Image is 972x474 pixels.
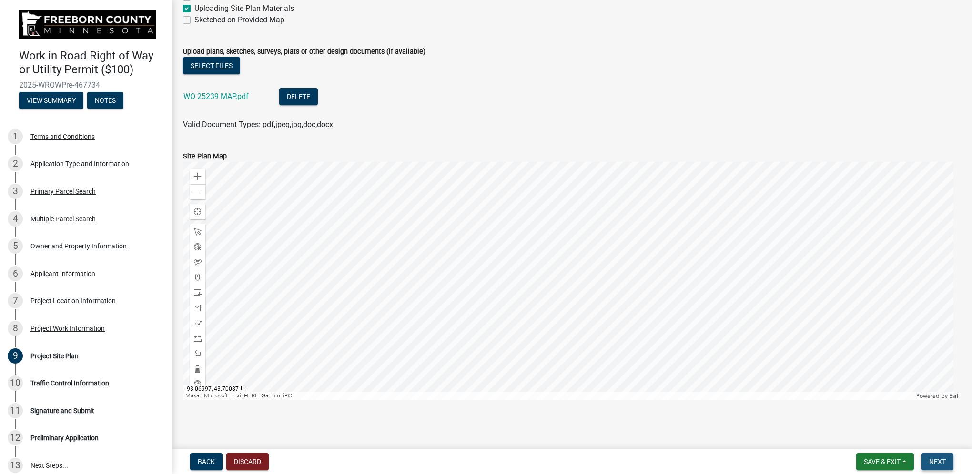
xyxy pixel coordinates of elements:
label: Uploading Site Plan Materials [194,3,294,14]
div: Project Work Information [30,325,105,332]
label: Upload plans, sketches, surveys, plats or other design documents (if available) [183,49,425,55]
wm-modal-confirm: Summary [19,97,83,105]
div: Zoom in [190,169,205,184]
label: Site Plan Map [183,153,227,160]
a: WO 25239 MAP.pdf [183,92,249,101]
div: 3 [8,184,23,199]
span: Back [198,458,215,465]
h4: Work in Road Right of Way or Utility Permit ($100) [19,49,164,77]
div: Powered by [914,392,961,400]
img: Freeborn County, Minnesota [19,10,156,39]
div: 2 [8,156,23,171]
div: Project Site Plan [30,353,79,359]
div: Signature and Submit [30,407,94,414]
div: 7 [8,293,23,308]
span: Next [929,458,946,465]
div: Application Type and Information [30,160,129,167]
wm-modal-confirm: Delete Document [279,93,318,102]
div: Zoom out [190,184,205,199]
div: Multiple Parcel Search [30,216,96,222]
div: 6 [8,266,23,281]
button: Discard [226,453,269,470]
div: 1 [8,129,23,144]
wm-modal-confirm: Notes [87,97,123,105]
button: Select files [183,57,240,74]
div: 5 [8,238,23,254]
div: 8 [8,321,23,336]
button: Back [190,453,223,470]
button: Delete [279,88,318,105]
div: Find my location [190,204,205,219]
div: Traffic Control Information [30,380,109,386]
div: Preliminary Application [30,434,99,441]
button: Notes [87,92,123,109]
div: 4 [8,211,23,227]
label: Sketched on Provided Map [194,14,284,26]
div: 10 [8,375,23,391]
span: 2025-WROWPre-467734 [19,80,152,89]
div: Applicant Information [30,270,95,277]
div: 9 [8,348,23,364]
button: Next [921,453,953,470]
a: Esri [949,393,958,399]
div: Owner and Property Information [30,243,127,249]
div: Primary Parcel Search [30,188,96,195]
button: View Summary [19,92,83,109]
div: Project Location Information [30,297,116,304]
div: Terms and Conditions [30,133,95,140]
span: Valid Document Types: pdf,jpeg,jpg,doc,docx [183,120,333,129]
div: Maxar, Microsoft | Esri, HERE, Garmin, iPC [183,392,914,400]
button: Save & Exit [856,453,914,470]
span: Save & Exit [864,458,901,465]
div: 11 [8,403,23,418]
div: 12 [8,430,23,445]
div: 13 [8,458,23,473]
